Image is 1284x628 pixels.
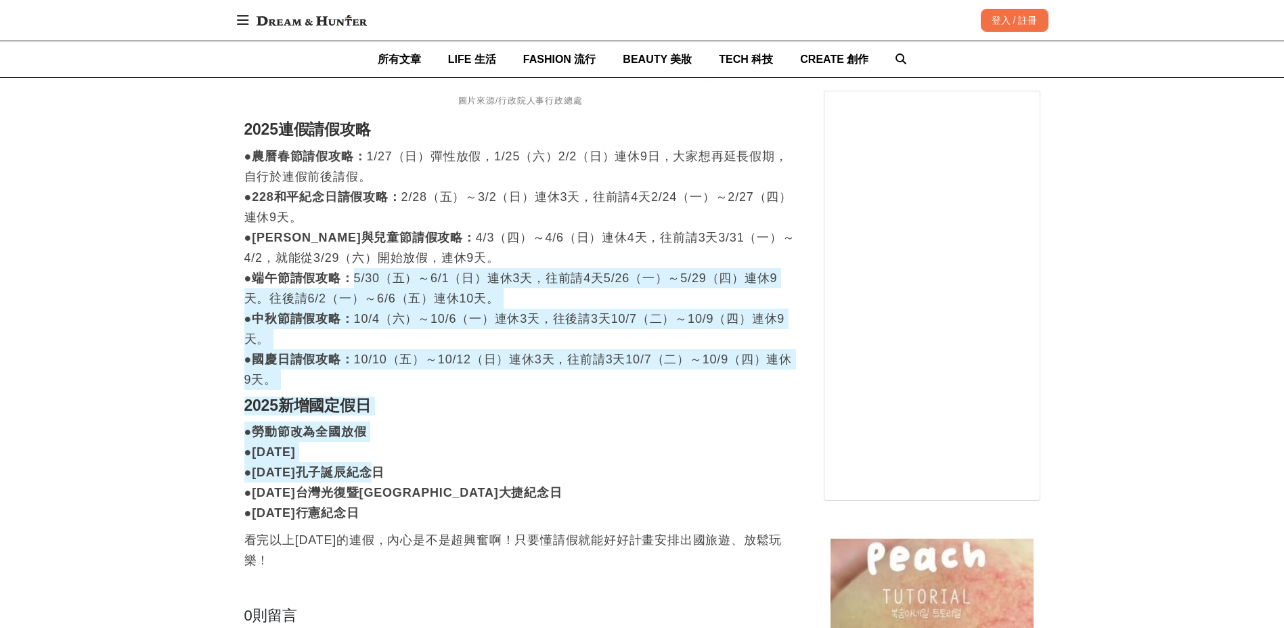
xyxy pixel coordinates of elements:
span: LIFE 生活 [448,53,496,65]
strong: ●[DATE]孔子誕辰紀念日 [244,466,385,479]
strong: ●[DATE]台灣光復暨[GEOGRAPHIC_DATA]大捷紀念日 [244,486,562,499]
strong: ●國慶日請假攻略： [244,353,354,366]
strong: ●端午節請假攻略： [244,271,354,285]
strong: ●中秋節請假攻略： [244,312,354,326]
span: BEAUTY 美妝 [623,53,692,65]
span: FASHION 流行 [523,53,596,65]
a: 所有文章 [378,41,421,77]
a: BEAUTY 美妝 [623,41,692,77]
strong: ●[PERSON_NAME]與兒童節請假攻略： [244,231,476,244]
span: 圖片來源/行政院人事行政總處 [458,95,583,106]
div: 0 則留言 [244,604,797,627]
strong: 2025連假請假攻略 [244,120,371,138]
strong: ●228和平紀念日請假攻略： [244,190,401,204]
span: CREATE 創作 [800,53,868,65]
a: TECH 科技 [719,41,773,77]
a: LIFE 生活 [448,41,496,77]
strong: ●農曆春節請假攻略： [244,150,367,163]
span: 所有文章 [378,53,421,65]
div: 登入 / 註冊 [981,9,1048,32]
strong: ●勞動節改為全國放假 [244,425,367,439]
strong: ●[DATE]行憲紀念日 [244,506,359,520]
img: Dream & Hunter [250,8,374,32]
strong: ●[DATE] [244,445,296,459]
p: 1/27（日）彈性放假，1/25（六）2/2（日）連休9日，大家想再延長假期，自行於連假前後請假。 2/28（五）～3/2（日）連休3天，往前請4天2/24（一）～2/27（四）連休9天。 4/... [244,146,797,390]
span: TECH 科技 [719,53,773,65]
h2: 2025新增國定假日 [244,397,797,416]
a: FASHION 流行 [523,41,596,77]
a: CREATE 創作 [800,41,868,77]
p: 看完以上[DATE]的連假，內心是不是超興奮啊！只要懂請假就能好好計畫安排出國旅遊、放鬆玩樂！ [244,530,797,570]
